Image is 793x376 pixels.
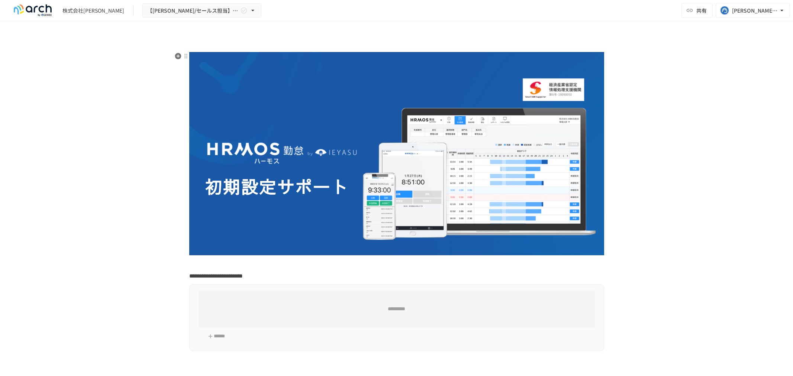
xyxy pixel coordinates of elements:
[147,6,239,15] span: 【[PERSON_NAME]/セールス担当】株式会社[PERSON_NAME]_初期設定サポート
[696,6,707,14] span: 共有
[9,4,57,16] img: logo-default@2x-9cf2c760.svg
[732,6,778,15] div: [PERSON_NAME][EMAIL_ADDRESS][DOMAIN_NAME]
[189,52,604,255] img: GdztLVQAPnGLORo409ZpmnRQckwtTrMz8aHIKJZF2AQ
[142,3,261,18] button: 【[PERSON_NAME]/セールス担当】株式会社[PERSON_NAME]_初期設定サポート
[681,3,713,18] button: 共有
[62,7,124,14] div: 株式会社[PERSON_NAME]
[716,3,790,18] button: [PERSON_NAME][EMAIL_ADDRESS][DOMAIN_NAME]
